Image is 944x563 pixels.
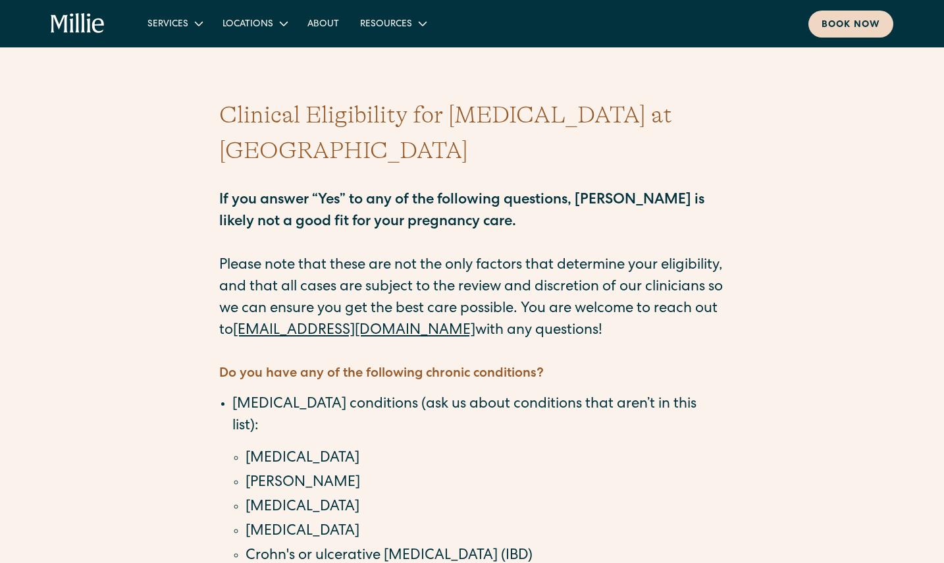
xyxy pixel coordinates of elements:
[246,522,725,543] li: [MEDICAL_DATA]
[219,194,704,230] strong: If you answer “Yes” to any of the following questions, [PERSON_NAME] is likely not a good fit for...
[51,13,105,34] a: home
[219,342,725,364] p: ‍
[246,448,725,470] li: [MEDICAL_DATA]
[822,18,880,32] div: Book now
[219,169,725,342] p: Please note that these are not the only factors that determine your eligibility, and that all cas...
[360,18,412,32] div: Resources
[212,13,297,34] div: Locations
[246,497,725,519] li: [MEDICAL_DATA]
[808,11,893,38] a: Book now
[219,97,725,169] h1: Clinical Eligibility for [MEDICAL_DATA] at [GEOGRAPHIC_DATA]
[297,13,350,34] a: About
[350,13,436,34] div: Resources
[219,367,544,381] strong: Do you have any of the following chronic conditions?
[223,18,273,32] div: Locations
[147,18,188,32] div: Services
[246,473,725,495] li: [PERSON_NAME]
[233,324,475,338] a: [EMAIL_ADDRESS][DOMAIN_NAME]
[137,13,212,34] div: Services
